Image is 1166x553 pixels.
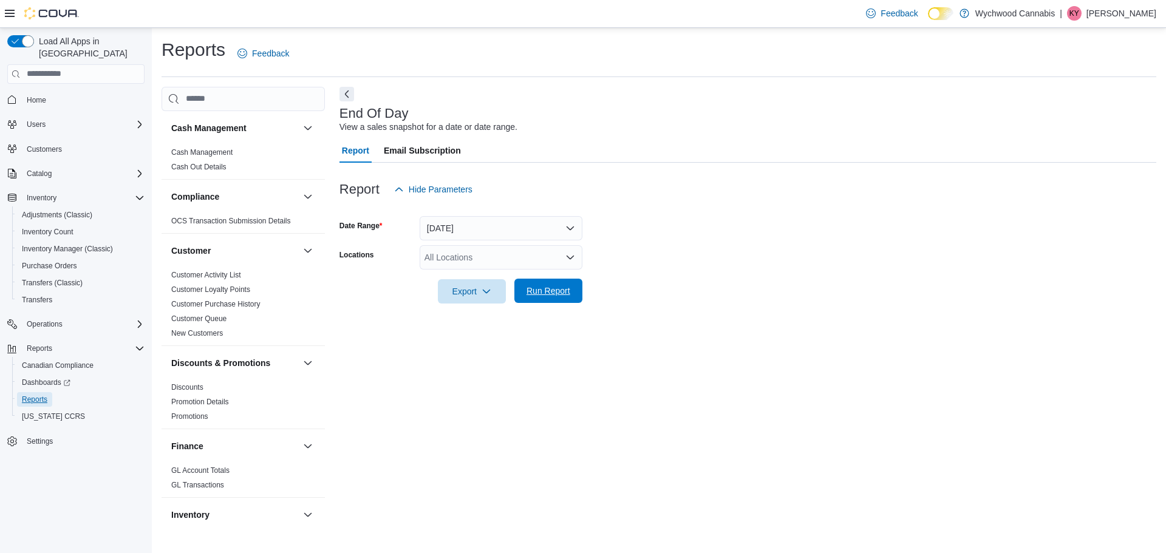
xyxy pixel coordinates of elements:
[171,440,298,452] button: Finance
[22,92,145,107] span: Home
[17,225,78,239] a: Inventory Count
[527,285,570,297] span: Run Report
[17,375,75,390] a: Dashboards
[171,509,298,521] button: Inventory
[17,225,145,239] span: Inventory Count
[928,7,953,20] input: Dark Mode
[27,193,56,203] span: Inventory
[171,299,261,309] span: Customer Purchase History
[17,358,98,373] a: Canadian Compliance
[171,397,229,407] span: Promotion Details
[17,259,82,273] a: Purchase Orders
[301,189,315,204] button: Compliance
[27,436,53,446] span: Settings
[171,148,233,157] a: Cash Management
[12,223,149,240] button: Inventory Count
[22,395,47,404] span: Reports
[17,276,87,290] a: Transfers (Classic)
[12,274,149,291] button: Transfers (Classic)
[171,314,227,323] a: Customer Queue
[22,295,52,305] span: Transfers
[12,257,149,274] button: Purchase Orders
[975,6,1055,21] p: Wychwood Cannabis
[171,329,223,338] a: New Customers
[301,507,315,522] button: Inventory
[171,162,227,172] span: Cash Out Details
[12,240,149,257] button: Inventory Manager (Classic)
[17,208,97,222] a: Adjustments (Classic)
[861,1,922,25] a: Feedback
[22,166,56,181] button: Catalog
[162,145,325,179] div: Cash Management
[22,341,57,356] button: Reports
[17,409,145,424] span: Washington CCRS
[171,383,203,392] a: Discounts
[12,374,149,391] a: Dashboards
[252,47,289,59] span: Feedback
[17,375,145,390] span: Dashboards
[389,177,477,202] button: Hide Parameters
[22,378,70,387] span: Dashboards
[162,380,325,429] div: Discounts & Promotions
[22,191,145,205] span: Inventory
[27,95,46,105] span: Home
[12,391,149,408] button: Reports
[171,217,291,225] a: OCS Transaction Submission Details
[171,466,230,475] span: GL Account Totals
[22,142,67,157] a: Customers
[22,191,61,205] button: Inventory
[171,328,223,338] span: New Customers
[171,216,291,226] span: OCS Transaction Submission Details
[233,41,294,66] a: Feedback
[2,140,149,158] button: Customers
[34,35,145,59] span: Load All Apps in [GEOGRAPHIC_DATA]
[171,480,224,490] span: GL Transactions
[22,244,113,254] span: Inventory Manager (Classic)
[171,245,211,257] h3: Customer
[881,7,918,19] span: Feedback
[27,344,52,353] span: Reports
[339,221,383,231] label: Date Range
[2,340,149,357] button: Reports
[22,166,145,181] span: Catalog
[22,412,85,421] span: [US_STATE] CCRS
[1086,6,1156,21] p: [PERSON_NAME]
[22,141,145,157] span: Customers
[162,268,325,345] div: Customer
[27,169,52,178] span: Catalog
[22,117,50,132] button: Users
[22,317,67,331] button: Operations
[27,319,63,329] span: Operations
[22,210,92,220] span: Adjustments (Classic)
[17,242,118,256] a: Inventory Manager (Classic)
[171,191,219,203] h3: Compliance
[514,279,582,303] button: Run Report
[171,270,241,280] span: Customer Activity List
[339,87,354,101] button: Next
[17,392,145,407] span: Reports
[171,412,208,421] a: Promotions
[22,361,94,370] span: Canadian Compliance
[2,316,149,333] button: Operations
[171,398,229,406] a: Promotion Details
[17,242,145,256] span: Inventory Manager (Classic)
[1060,6,1062,21] p: |
[2,432,149,450] button: Settings
[409,183,472,195] span: Hide Parameters
[162,463,325,497] div: Finance
[22,227,73,237] span: Inventory Count
[171,163,227,171] a: Cash Out Details
[171,285,250,294] a: Customer Loyalty Points
[171,191,298,203] button: Compliance
[22,261,77,271] span: Purchase Orders
[171,440,203,452] h3: Finance
[22,341,145,356] span: Reports
[2,165,149,182] button: Catalog
[339,250,374,260] label: Locations
[301,356,315,370] button: Discounts & Promotions
[339,121,517,134] div: View a sales snapshot for a date or date range.
[162,214,325,233] div: Compliance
